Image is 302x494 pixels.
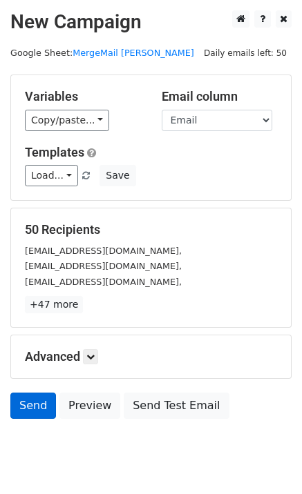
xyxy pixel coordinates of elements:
[162,89,278,104] h5: Email column
[10,10,292,34] h2: New Campaign
[10,48,194,58] small: Google Sheet:
[25,349,277,364] h5: Advanced
[25,246,182,256] small: [EMAIL_ADDRESS][DOMAIN_NAME],
[10,393,56,419] a: Send
[25,261,182,271] small: [EMAIL_ADDRESS][DOMAIN_NAME],
[25,110,109,131] a: Copy/paste...
[124,393,229,419] a: Send Test Email
[233,428,302,494] iframe: Chat Widget
[59,393,120,419] a: Preview
[199,48,292,58] a: Daily emails left: 50
[73,48,194,58] a: MergeMail [PERSON_NAME]
[25,165,78,186] a: Load...
[25,277,182,287] small: [EMAIL_ADDRESS][DOMAIN_NAME],
[25,222,277,237] h5: 50 Recipients
[25,296,83,313] a: +47 more
[25,89,141,104] h5: Variables
[100,165,135,186] button: Save
[199,46,292,61] span: Daily emails left: 50
[25,145,84,159] a: Templates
